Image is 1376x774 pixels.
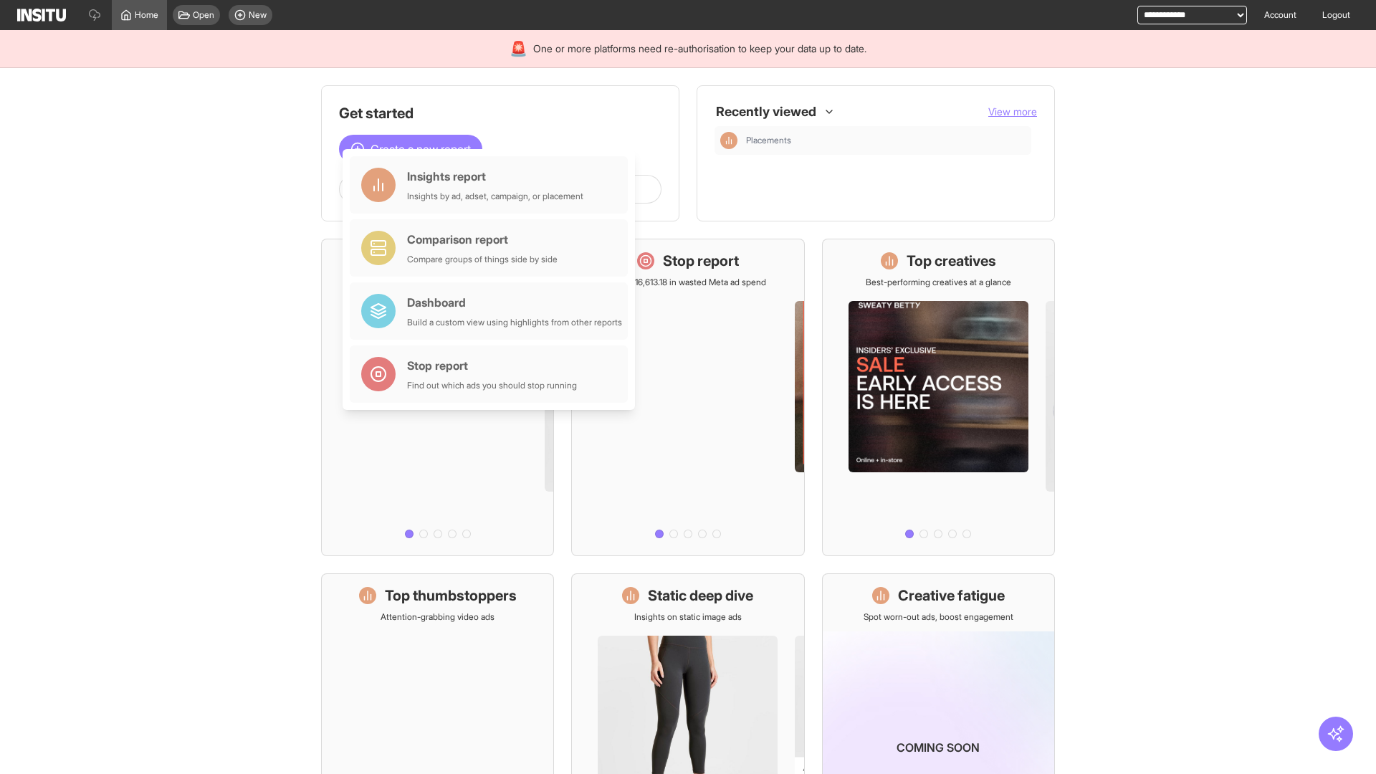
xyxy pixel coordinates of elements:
[988,105,1037,118] span: View more
[866,277,1011,288] p: Best-performing creatives at a glance
[407,254,558,265] div: Compare groups of things side by side
[746,135,791,146] span: Placements
[407,294,622,311] div: Dashboard
[407,317,622,328] div: Build a custom view using highlights from other reports
[193,9,214,21] span: Open
[533,42,866,56] span: One or more platforms need re-authorisation to keep your data up to date.
[135,9,158,21] span: Home
[648,586,753,606] h1: Static deep dive
[634,611,742,623] p: Insights on static image ads
[609,277,766,288] p: Save £16,613.18 in wasted Meta ad spend
[339,103,661,123] h1: Get started
[339,135,482,163] button: Create a new report
[746,135,1026,146] span: Placements
[988,105,1037,119] button: View more
[381,611,494,623] p: Attention-grabbing video ads
[571,239,804,556] a: Stop reportSave £16,613.18 in wasted Meta ad spend
[321,239,554,556] a: What's live nowSee all active ads instantly
[907,251,996,271] h1: Top creatives
[407,357,577,374] div: Stop report
[371,140,471,158] span: Create a new report
[720,132,737,149] div: Insights
[407,168,583,185] div: Insights report
[17,9,66,21] img: Logo
[822,239,1055,556] a: Top creativesBest-performing creatives at a glance
[407,380,577,391] div: Find out which ads you should stop running
[663,251,739,271] h1: Stop report
[407,231,558,248] div: Comparison report
[510,39,527,59] div: 🚨
[385,586,517,606] h1: Top thumbstoppers
[249,9,267,21] span: New
[407,191,583,202] div: Insights by ad, adset, campaign, or placement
